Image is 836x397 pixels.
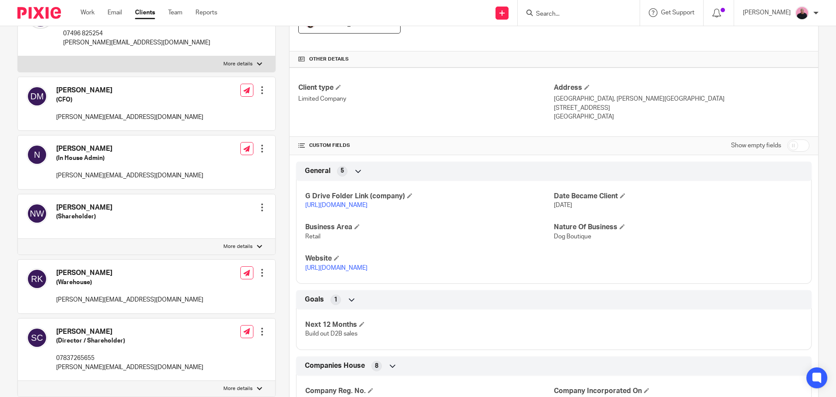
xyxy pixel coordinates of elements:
p: [PERSON_NAME][EMAIL_ADDRESS][DOMAIN_NAME] [56,113,203,122]
img: Pixie [17,7,61,19]
p: [PERSON_NAME][EMAIL_ADDRESS][DOMAIN_NAME] [56,363,203,372]
h5: (Director / Shareholder) [56,336,203,345]
p: [PERSON_NAME] [743,8,791,17]
p: [PERSON_NAME][EMAIL_ADDRESS][DOMAIN_NAME] [56,171,203,180]
a: Email [108,8,122,17]
h5: (Shareholder) [56,212,112,221]
a: Clients [135,8,155,17]
p: More details [223,385,253,392]
h5: (Warehouse) [56,278,203,287]
span: [DATE] [554,202,572,208]
img: svg%3E [27,86,47,107]
input: Search [535,10,614,18]
span: Retail [305,234,320,240]
h4: [PERSON_NAME] [56,86,203,95]
label: Show empty fields [731,141,781,150]
span: Dog Boutique [554,234,591,240]
a: Team [168,8,182,17]
span: 5 [340,166,344,175]
img: svg%3E [27,203,47,224]
a: Reports [196,8,217,17]
p: Limited Company [298,95,554,103]
h4: CUSTOM FIELDS [298,142,554,149]
span: Get Support [661,10,694,16]
p: [PERSON_NAME][EMAIL_ADDRESS][DOMAIN_NAME] [56,295,203,304]
span: Companies House [305,361,365,370]
p: [GEOGRAPHIC_DATA] [554,112,809,121]
img: svg%3E [27,268,47,289]
span: General [305,166,330,176]
h4: Business Area [305,223,554,232]
h4: Date Became Client [554,192,802,201]
h4: Nature Of Business [554,223,802,232]
span: 8 [375,362,378,370]
p: [STREET_ADDRESS] [554,104,809,112]
h4: [PERSON_NAME] [56,203,112,212]
a: [URL][DOMAIN_NAME] [305,202,367,208]
img: svg%3E [27,327,47,348]
h4: [PERSON_NAME] [56,144,203,153]
h4: Client type [298,83,554,92]
span: Goals [305,295,324,304]
h4: Website [305,254,554,263]
p: More details [223,243,253,250]
h4: Company Incorporated On [554,387,802,396]
p: 07837265655 [56,354,203,363]
img: svg%3E [27,144,47,165]
a: [URL][DOMAIN_NAME] [305,265,367,271]
a: Work [81,8,94,17]
h4: Company Reg. No. [305,387,554,396]
span: Other details [309,56,349,63]
h4: [PERSON_NAME] [56,268,203,278]
p: 07496 825254 [63,29,210,38]
p: More details [223,61,253,68]
span: 1 [334,295,337,304]
p: [PERSON_NAME][EMAIL_ADDRESS][DOMAIN_NAME] [63,38,210,47]
h4: [PERSON_NAME] [56,327,203,336]
h4: G Drive Folder Link (company) [305,192,554,201]
h4: Address [554,83,809,92]
p: [GEOGRAPHIC_DATA], [PERSON_NAME][GEOGRAPHIC_DATA] [554,95,809,103]
img: Bio%20-%20Kemi%20.png [795,6,809,20]
h5: (In House Admin) [56,154,203,163]
span: Build out D2B sales [305,331,357,337]
h4: Next 12 Months [305,320,554,329]
h5: (CFO) [56,95,203,104]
